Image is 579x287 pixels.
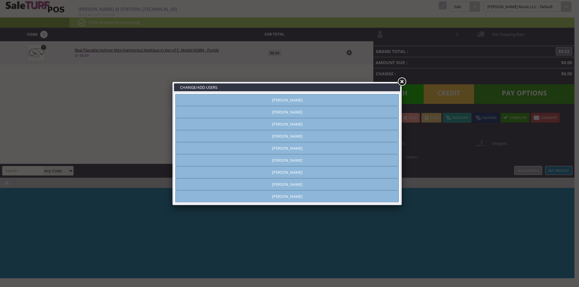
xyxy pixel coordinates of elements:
a: [PERSON_NAME] [175,130,399,142]
a: [PERSON_NAME] [175,178,399,190]
a: [PERSON_NAME] [175,154,399,166]
a: [PERSON_NAME] [175,106,399,118]
a: Close [396,76,407,87]
h3: CHANGE/ADD USERS [174,83,400,91]
a: [PERSON_NAME] [175,94,399,106]
a: [PERSON_NAME] [175,118,399,130]
a: [PERSON_NAME] [175,190,399,202]
a: [PERSON_NAME] [175,166,399,178]
a: [PERSON_NAME] [175,142,399,154]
